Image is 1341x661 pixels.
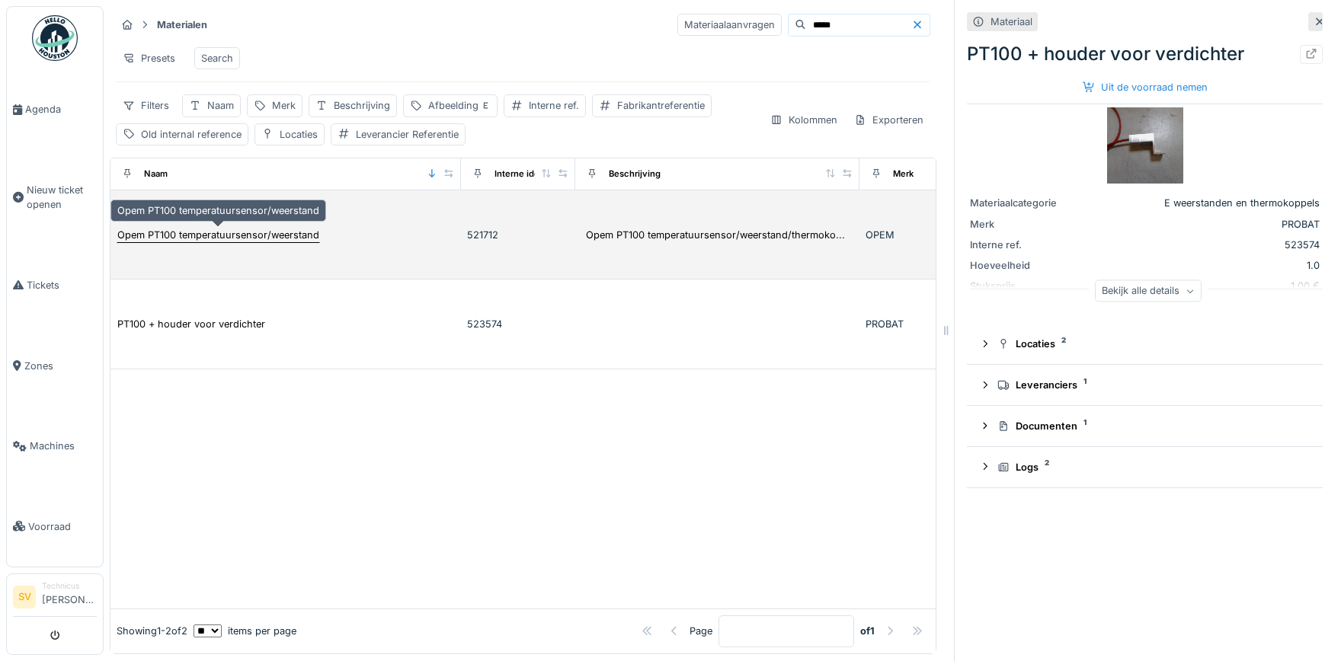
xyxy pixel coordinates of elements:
[110,200,326,222] div: Opem PT100 temperatuursensor/weerstand
[28,519,97,534] span: Voorraad
[609,168,661,180] div: Beschrijving
[1107,107,1183,184] img: PT100 + houder voor verdichter
[973,453,1317,481] summary: Logs2
[116,47,182,69] div: Presets
[1090,238,1320,252] div: 523574
[27,183,97,212] span: Nieuw ticket openen
[991,14,1032,29] div: Materiaal
[997,337,1304,351] div: Locaties
[428,98,491,113] div: Afbeelding
[13,586,36,608] li: SV
[32,15,78,61] img: Badge_color-CXgf-gQk.svg
[866,228,968,242] div: OPEM
[1090,258,1320,273] div: 1.0
[973,371,1317,399] summary: Leveranciers1
[7,406,103,487] a: Machines
[272,98,296,113] div: Merk
[970,238,1084,252] div: Interne ref.
[141,127,242,142] div: Old internal reference
[7,325,103,406] a: Zones
[893,168,914,180] div: Merk
[763,109,844,131] div: Kolommen
[25,102,97,117] span: Agenda
[967,40,1323,68] div: PT100 + houder voor verdichter
[847,109,930,131] div: Exporteren
[970,196,1084,210] div: Materiaalcategorie
[201,51,233,65] div: Search
[690,624,712,638] div: Page
[144,168,168,180] div: Naam
[970,258,1084,273] div: Hoeveelheid
[1077,77,1214,97] div: Uit de voorraad nemen
[42,580,97,613] li: [PERSON_NAME]
[586,228,845,242] div: Opem PT100 temperatuursensor/weerstand/thermoko...
[194,624,296,638] div: items per page
[42,580,97,592] div: Technicus
[970,217,1084,232] div: Merk
[494,168,577,180] div: Interne identificator
[13,580,97,617] a: SV Technicus[PERSON_NAME]
[677,14,782,36] div: Materiaalaanvragen
[356,127,459,142] div: Leverancier Referentie
[860,624,875,638] strong: of 1
[280,127,318,142] div: Locaties
[529,98,579,113] div: Interne ref.
[117,228,319,242] div: Opem PT100 temperatuursensor/weerstand
[997,460,1304,474] div: Logs
[617,98,705,113] div: Fabrikantreferentie
[866,317,968,331] div: PROBAT
[334,98,390,113] div: Beschrijving
[7,245,103,326] a: Tickets
[1090,217,1320,232] div: PROBAT
[1095,280,1202,302] div: Bekijk alle details
[117,317,265,331] div: PT100 + houder voor verdichter
[7,69,103,150] a: Agenda
[27,278,97,292] span: Tickets
[973,412,1317,440] summary: Documenten1
[997,419,1304,433] div: Documenten
[7,487,103,567] a: Voorraad
[24,359,97,373] span: Zones
[973,330,1317,358] summary: Locaties2
[467,228,569,242] div: 521712
[997,378,1304,392] div: Leveranciers
[7,150,103,245] a: Nieuw ticket openen
[207,98,234,113] div: Naam
[151,18,213,32] strong: Materialen
[467,317,569,331] div: 523574
[116,94,176,117] div: Filters
[30,439,97,453] span: Machines
[117,624,187,638] div: Showing 1 - 2 of 2
[1090,196,1320,210] div: E weerstanden en thermokoppels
